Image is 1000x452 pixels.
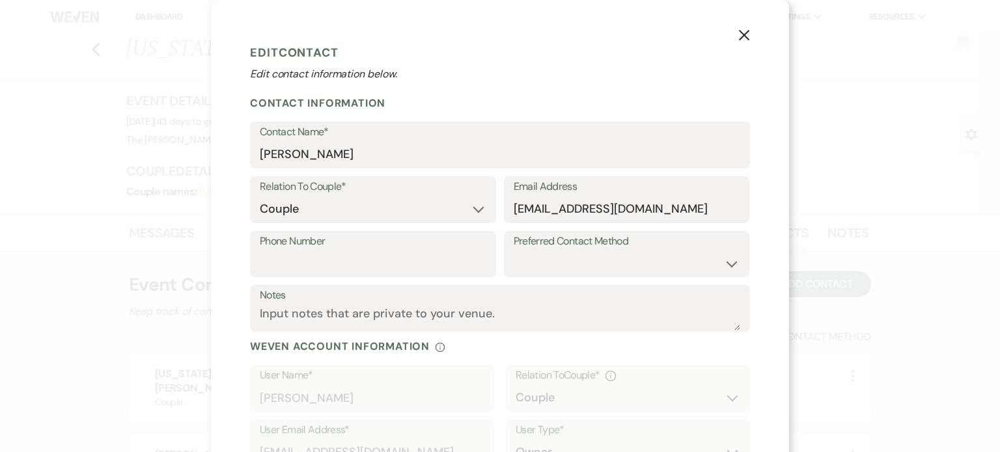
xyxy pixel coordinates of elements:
[260,178,486,196] label: Relation To Couple*
[260,366,484,385] label: User Name*
[250,96,750,110] h2: Contact Information
[260,123,740,142] label: Contact Name*
[260,421,484,440] label: User Email Address*
[516,421,740,440] label: User Type*
[250,339,750,353] div: Weven Account Information
[260,142,740,167] input: First and Last Name
[514,232,740,251] label: Preferred Contact Method
[250,43,750,62] h1: Edit Contact
[514,178,740,196] label: Email Address
[250,66,750,82] p: Edit contact information below.
[260,232,486,251] label: Phone Number
[516,366,740,385] div: Relation To Couple *
[260,286,740,305] label: Notes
